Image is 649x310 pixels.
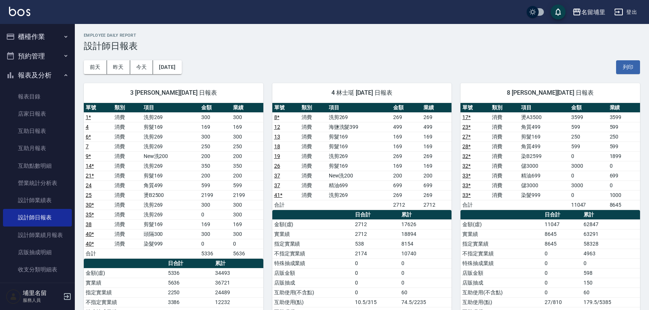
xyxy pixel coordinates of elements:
td: 699 [391,180,422,190]
td: 8645 [543,239,582,249]
td: 499 [391,122,422,132]
td: 不指定實業績 [84,297,166,307]
td: 消費 [490,180,519,190]
td: 消費 [113,219,141,229]
td: 實業績 [272,229,353,239]
td: 350 [199,161,231,171]
a: 37 [274,173,280,179]
td: 0 [543,249,582,258]
td: 消費 [113,200,141,210]
td: 0 [569,171,608,180]
td: 200 [391,171,422,180]
td: 10.5/315 [353,297,399,307]
td: 消費 [490,171,519,180]
th: 項目 [327,103,392,113]
td: 消費 [113,239,141,249]
table: a dense table [84,103,263,259]
td: 0 [353,268,399,278]
td: 5336 [199,249,231,258]
td: 2250 [166,288,213,297]
th: 業績 [231,103,263,113]
td: 剪髮169 [327,142,392,151]
td: 消費 [490,190,519,200]
td: 互助使用(不含點) [460,288,543,297]
td: 剪髮169 [519,132,569,142]
td: 互助使用(點) [460,297,543,307]
th: 日合計 [543,210,582,220]
a: 12 [274,124,280,130]
td: 0 [569,190,608,200]
td: 消費 [300,161,327,171]
td: 1899 [608,151,640,161]
a: 營業統計分析表 [3,174,72,192]
td: 消費 [113,210,141,219]
button: 名留埔里 [569,4,608,20]
td: 499 [422,122,452,132]
button: 前天 [84,60,107,74]
th: 金額 [569,103,608,113]
a: 13 [274,134,280,140]
td: 儲3000 [519,180,569,190]
td: 金額(虛) [84,268,166,278]
td: 燙A3500 [519,112,569,122]
td: 150 [582,278,640,288]
a: 26 [274,163,280,169]
button: 列印 [616,60,640,74]
td: 消費 [113,171,141,180]
td: 599 [231,180,263,190]
button: 客戶管理 [3,281,72,301]
h2: Employee Daily Report [84,33,640,38]
td: 互助使用(點) [272,297,353,307]
td: 不指定實業績 [272,249,353,258]
td: 0 [353,278,399,288]
button: 報表及分析 [3,66,72,85]
td: 消費 [300,151,327,161]
td: 實業績 [84,278,166,288]
td: 2712 [353,229,399,239]
button: 登出 [611,5,640,19]
a: 25 [86,192,92,198]
td: 洗剪269 [327,190,392,200]
th: 業績 [422,103,452,113]
a: 互助點數明細 [3,157,72,174]
th: 類別 [490,103,519,113]
td: 598 [582,268,640,278]
td: 699 [608,171,640,180]
button: 今天 [130,60,153,74]
td: 8154 [399,239,451,249]
td: 洗剪269 [142,210,199,219]
td: 剪髮169 [142,171,199,180]
td: 消費 [490,112,519,122]
img: Logo [9,7,30,16]
td: 350 [231,161,263,171]
td: 實業績 [460,229,543,239]
td: 538 [353,239,399,249]
a: 7 [86,143,89,149]
td: 消費 [113,161,141,171]
td: 599 [199,180,231,190]
td: 300 [231,200,263,210]
td: 169 [199,219,231,229]
td: 消費 [300,132,327,142]
td: 店販金額 [272,268,353,278]
button: 櫃檯作業 [3,27,72,46]
td: 269 [422,151,452,161]
td: 300 [231,112,263,122]
td: 250 [199,142,231,151]
td: 指定實業績 [460,239,543,249]
td: 0 [399,278,451,288]
td: 剪髮169 [142,219,199,229]
td: 300 [199,229,231,239]
td: 0 [582,258,640,268]
td: 8645 [608,200,640,210]
td: 消費 [300,190,327,200]
a: 互助月報表 [3,140,72,157]
span: 3 [PERSON_NAME][DATE] 日報表 [93,89,254,97]
td: 2174 [353,249,399,258]
td: 200 [231,171,263,180]
th: 累計 [582,210,640,220]
a: 店販抽成明細 [3,244,72,261]
td: 599 [569,142,608,151]
td: 300 [199,112,231,122]
td: 200 [422,171,452,180]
